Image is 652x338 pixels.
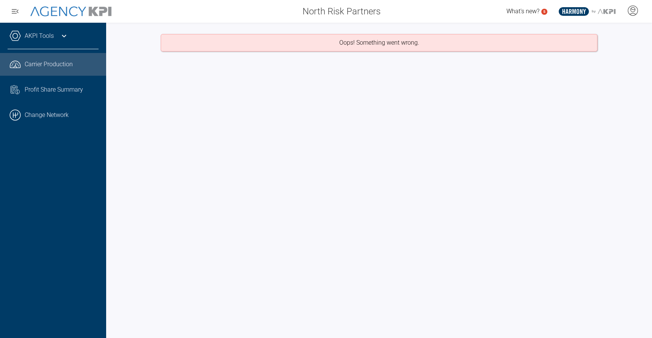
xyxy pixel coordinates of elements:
[506,8,539,15] span: What's new?
[25,31,54,40] a: AKPI Tools
[543,9,545,14] text: 5
[541,9,547,15] a: 5
[339,38,419,47] p: Oops! Something went wrong.
[30,6,111,17] img: AgencyKPI
[25,60,73,69] span: Carrier Production
[25,85,83,94] span: Profit Share Summary
[302,5,381,18] span: North Risk Partners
